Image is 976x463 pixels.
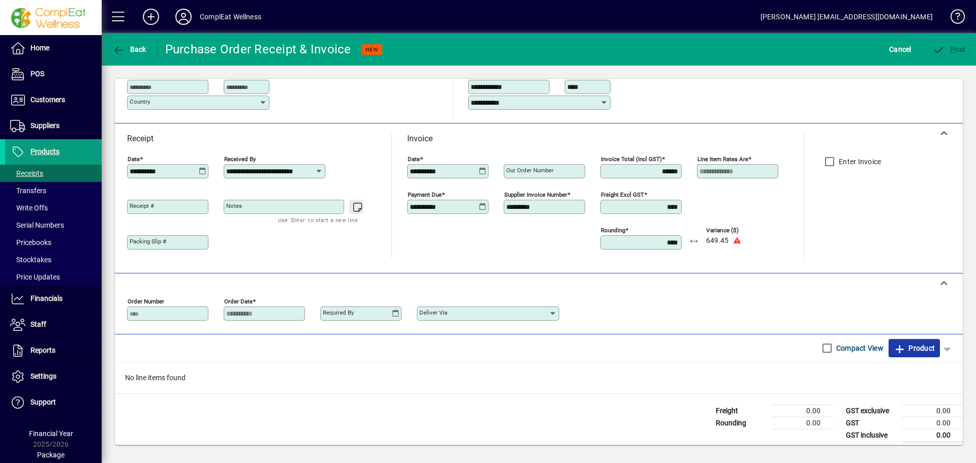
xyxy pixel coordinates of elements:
mat-label: Invoice Total (incl GST) [601,156,662,163]
div: ComplEat Wellness [200,9,261,25]
mat-label: Order number [128,298,164,305]
td: 0.00 [902,429,963,442]
button: Product [889,339,940,357]
td: GST [841,417,902,429]
mat-label: Date [408,156,420,163]
span: Home [30,44,49,52]
mat-label: Line item rates are [697,156,748,163]
td: 0.00 [772,417,833,429]
span: NEW [365,46,378,53]
a: Customers [5,87,102,113]
span: Serial Numbers [10,221,64,229]
mat-label: Date [128,156,140,163]
span: Cancel [889,41,911,57]
mat-hint: Use 'Enter' to start a new line [278,214,358,226]
span: POS [30,70,44,78]
span: Reports [30,346,55,354]
a: Knowledge Base [943,2,963,35]
span: Settings [30,372,56,380]
a: Home [5,36,102,61]
mat-label: Country [130,98,150,105]
div: Purchase Order Receipt & Invoice [165,41,351,57]
mat-label: Our order number [506,167,554,174]
a: Staff [5,312,102,337]
span: Financials [30,294,63,302]
mat-label: Freight excl GST [601,191,644,198]
a: Financials [5,286,102,312]
td: GST inclusive [841,429,902,442]
span: Customers [30,96,65,104]
a: Pricebooks [5,234,102,251]
span: Write Offs [10,204,48,212]
mat-label: Payment due [408,191,442,198]
mat-label: Packing Slip # [130,238,166,245]
a: Stocktakes [5,251,102,268]
mat-label: Deliver via [419,309,447,316]
a: POS [5,61,102,87]
mat-label: Received by [224,156,256,163]
span: Price Updates [10,273,60,281]
a: Receipts [5,165,102,182]
mat-label: Order date [224,298,253,305]
td: GST exclusive [841,405,902,417]
td: 0.00 [902,405,963,417]
span: Financial Year [29,429,73,438]
mat-label: Supplier invoice number [504,191,567,198]
span: Suppliers [30,121,59,130]
span: ost [933,45,966,53]
span: Support [30,398,56,406]
a: Price Updates [5,268,102,286]
span: Package [37,451,65,459]
button: Post [930,40,968,58]
label: Compact View [834,343,883,353]
a: Serial Numbers [5,217,102,234]
label: Enter Invoice [837,157,881,167]
mat-label: Required by [323,309,354,316]
a: Write Offs [5,199,102,217]
a: Suppliers [5,113,102,139]
div: [PERSON_NAME] [EMAIL_ADDRESS][DOMAIN_NAME] [760,9,933,25]
mat-label: Receipt # [130,202,154,209]
button: Cancel [887,40,914,58]
span: Pricebooks [10,238,51,246]
span: Transfers [10,187,46,195]
span: Stocktakes [10,256,51,264]
td: 0.00 [902,417,963,429]
span: P [950,45,955,53]
button: Back [110,40,149,58]
app-page-header-button: Back [102,40,158,58]
mat-label: Notes [226,202,242,209]
span: Receipts [10,169,43,177]
td: 0.00 [772,405,833,417]
td: Rounding [711,417,772,429]
div: No line items found [115,362,963,393]
span: Variance ($) [706,227,767,234]
a: Settings [5,364,102,389]
td: Freight [711,405,772,417]
button: Profile [167,8,200,26]
a: Reports [5,338,102,363]
a: Transfers [5,182,102,199]
span: Back [112,45,146,53]
span: Staff [30,320,46,328]
a: Support [5,390,102,415]
span: Products [30,147,59,156]
button: Add [135,8,167,26]
span: Product [894,340,935,356]
mat-label: Rounding [601,227,625,234]
span: 649.45 [706,237,728,245]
